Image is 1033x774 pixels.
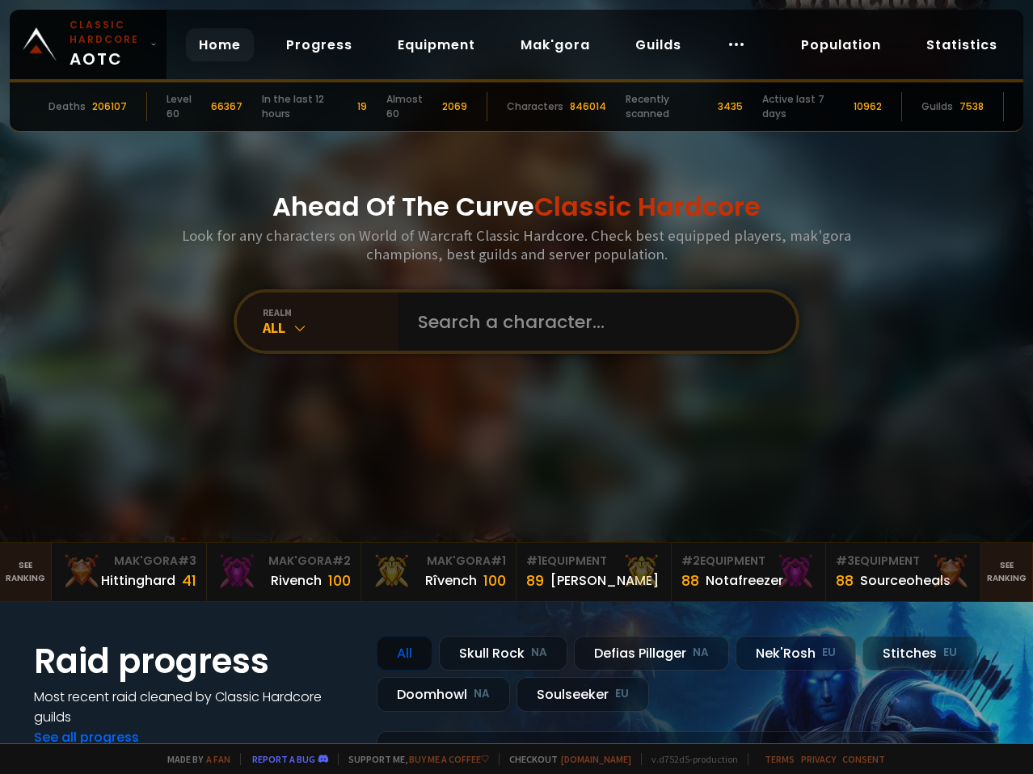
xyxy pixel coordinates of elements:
[442,99,467,114] div: 2069
[681,570,699,591] div: 88
[52,543,207,601] a: Mak'Gora#3Hittinghard41
[386,92,436,121] div: Almost 60
[158,753,230,765] span: Made by
[377,731,999,774] a: a month agozgpetri on godDefias Pillager8 /90
[822,645,836,661] small: EU
[182,570,196,591] div: 41
[217,553,352,570] div: Mak'Gora
[516,677,649,712] div: Soulseeker
[693,645,709,661] small: NA
[862,636,977,671] div: Stitches
[736,636,856,671] div: Nek'Rosh
[531,645,547,661] small: NA
[263,306,398,318] div: realm
[338,753,489,765] span: Support me,
[332,553,351,569] span: # 2
[10,10,167,79] a: Classic HardcoreAOTC
[641,753,738,765] span: v. d752d5 - production
[252,753,315,765] a: Report a bug
[206,753,230,765] a: a fan
[959,99,984,114] div: 7538
[516,543,672,601] a: #1Equipment89[PERSON_NAME]
[357,99,367,114] div: 19
[860,570,951,591] div: Sourceoheals
[615,686,629,702] small: EU
[836,570,854,591] div: 88
[836,553,971,570] div: Equipment
[706,570,783,591] div: Notafreezer
[385,28,488,61] a: Equipment
[361,543,516,601] a: Mak'Gora#1Rîvench100
[408,292,777,351] input: Search a character...
[377,677,510,712] div: Doomhowl
[550,570,659,591] div: [PERSON_NAME]
[788,28,894,61] a: Population
[483,570,506,591] div: 100
[801,753,836,765] a: Privacy
[534,188,761,225] span: Classic Hardcore
[913,28,1010,61] a: Statistics
[34,728,139,747] a: See all progress
[186,28,254,61] a: Home
[175,226,858,263] h3: Look for any characters on World of Warcraft Classic Hardcore. Check best equipped players, mak'g...
[762,92,847,121] div: Active last 7 days
[34,636,357,687] h1: Raid progress
[263,318,398,337] div: All
[561,753,631,765] a: [DOMAIN_NAME]
[34,687,357,727] h4: Most recent raid cleaned by Classic Hardcore guilds
[272,187,761,226] h1: Ahead Of The Curve
[48,99,86,114] div: Deaths
[626,92,711,121] div: Recently scanned
[508,28,603,61] a: Mak'gora
[921,99,953,114] div: Guilds
[178,553,196,569] span: # 3
[371,553,506,570] div: Mak'Gora
[570,99,606,114] div: 846014
[574,636,729,671] div: Defias Pillager
[474,686,490,702] small: NA
[826,543,981,601] a: #3Equipment88Sourceoheals
[70,18,144,47] small: Classic Hardcore
[211,99,242,114] div: 66367
[718,99,743,114] div: 3435
[526,553,661,570] div: Equipment
[167,92,204,121] div: Level 60
[981,543,1033,601] a: Seeranking
[854,99,882,114] div: 10962
[92,99,127,114] div: 206107
[425,570,477,591] div: Rîvench
[207,543,362,601] a: Mak'Gora#2Rivench100
[439,636,567,671] div: Skull Rock
[507,99,563,114] div: Characters
[526,553,542,569] span: # 1
[622,28,694,61] a: Guilds
[328,570,351,591] div: 100
[61,553,196,570] div: Mak'Gora
[842,753,885,765] a: Consent
[262,92,352,121] div: In the last 12 hours
[836,553,854,569] span: # 3
[70,18,144,71] span: AOTC
[409,753,489,765] a: Buy me a coffee
[491,553,506,569] span: # 1
[681,553,816,570] div: Equipment
[273,28,365,61] a: Progress
[499,753,631,765] span: Checkout
[672,543,827,601] a: #2Equipment88Notafreezer
[943,645,957,661] small: EU
[765,753,795,765] a: Terms
[526,570,544,591] div: 89
[681,553,700,569] span: # 2
[101,570,175,591] div: Hittinghard
[377,636,432,671] div: All
[271,570,322,591] div: Rivench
